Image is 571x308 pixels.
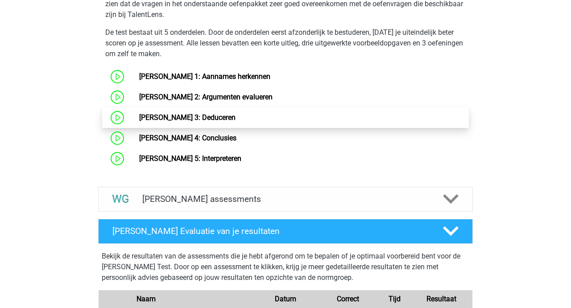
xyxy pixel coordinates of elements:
a: [PERSON_NAME] 5: Interpreteren [139,154,241,163]
p: De test bestaat uit 5 onderdelen. Door de onderdelen eerst afzonderlijk te bestuderen, [DATE] je ... [105,27,466,59]
div: Datum [254,294,317,304]
a: [PERSON_NAME] Evaluatie van je resultaten [95,219,476,244]
div: Naam [130,294,254,304]
a: assessments [PERSON_NAME] assessments [95,187,476,212]
p: Bekijk de resultaten van de assessments die je hebt afgerond om te bepalen of je optimaal voorber... [102,251,469,283]
a: [PERSON_NAME] 2: Argumenten evalueren [139,93,273,101]
a: [PERSON_NAME] 3: Deduceren [139,113,236,122]
img: watson glaser assessments [109,188,132,210]
div: Correct [317,294,379,304]
a: [PERSON_NAME] 4: Conclusies [139,134,236,142]
h4: [PERSON_NAME] Evaluatie van je resultaten [112,226,429,236]
div: Resultaat [410,294,472,304]
div: Tijd [379,294,410,304]
a: [PERSON_NAME] 1: Aannames herkennen [139,72,270,81]
h4: [PERSON_NAME] assessments [142,194,429,204]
